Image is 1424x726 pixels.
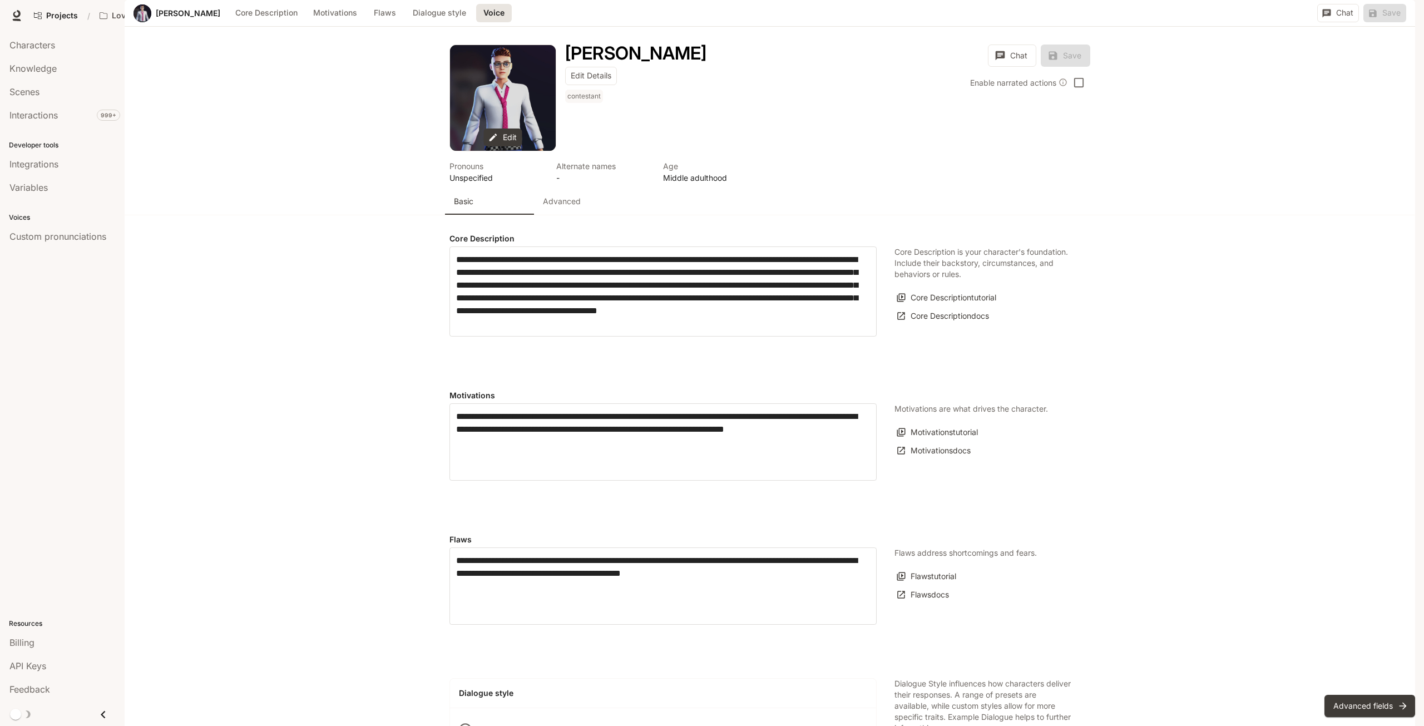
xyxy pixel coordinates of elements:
[894,547,1037,559] p: Flaws address shortcomings and fears.
[484,129,522,147] button: Edit
[988,45,1036,67] button: Chat
[449,390,877,401] h4: Motivations
[565,90,605,103] span: contestant
[894,586,952,604] a: Flawsdocs
[454,196,473,207] p: Basic
[449,233,877,244] h4: Core Description
[894,246,1072,280] p: Core Description is your character's foundation. Include their backstory, circumstances, and beha...
[894,289,999,307] button: Core Descriptiontutorial
[449,160,543,184] button: Open character details dialog
[565,42,706,64] h1: [PERSON_NAME]
[133,4,151,22] button: Open character avatar dialog
[894,423,981,442] button: Motivationstutorial
[556,160,650,184] button: Open character details dialog
[476,4,512,22] button: Voice
[449,547,877,625] div: Flaws
[449,246,877,337] div: label
[894,307,992,325] a: Core Descriptiondocs
[556,160,650,172] p: Alternate names
[95,4,185,27] button: Open workspace menu
[450,45,556,151] div: Avatar image
[133,4,151,22] div: Avatar image
[407,4,472,22] button: Dialogue style
[449,160,543,172] p: Pronouns
[565,67,617,85] button: Edit Details
[367,4,403,22] button: Flaws
[83,10,95,22] div: /
[230,4,303,22] button: Core Description
[1317,4,1359,22] button: Chat
[543,196,581,207] p: Advanced
[449,534,877,545] h4: Flaws
[663,160,756,172] p: Age
[663,160,756,184] button: Open character details dialog
[970,77,1067,88] div: Enable narrated actions
[894,403,1048,414] p: Motivations are what drives the character.
[46,11,78,21] span: Projects
[156,9,220,17] a: [PERSON_NAME]
[459,688,867,699] h4: Dialogue style
[663,172,756,184] p: Middle adulthood
[449,172,543,184] p: Unspecified
[894,567,959,586] button: Flawstutorial
[565,45,706,62] button: Open character details dialog
[567,92,601,101] p: contestant
[308,4,363,22] button: Motivations
[1324,695,1415,717] button: Advanced fields
[112,11,167,21] p: Love Bird Cam
[894,442,973,460] a: Motivationsdocs
[29,4,83,27] a: Go to projects
[556,172,650,184] p: -
[450,45,556,151] button: Open character avatar dialog
[565,90,605,107] button: Open character details dialog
